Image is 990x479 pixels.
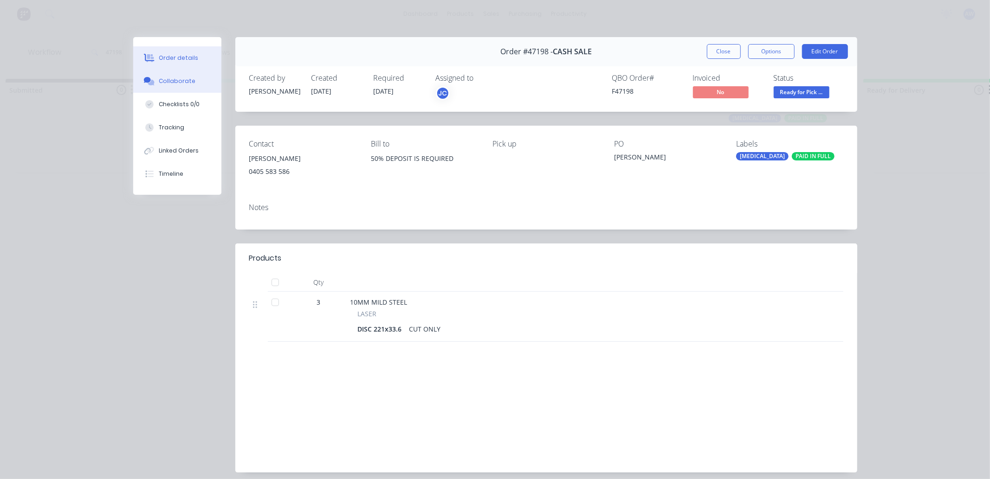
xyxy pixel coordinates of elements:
[249,74,300,83] div: Created by
[311,74,362,83] div: Created
[792,152,835,160] div: PAID IN FULL
[371,152,478,165] div: 50% DEPOSIT IS REQUIRED
[774,86,829,100] button: Ready for Pick ...
[311,87,332,96] span: [DATE]
[249,140,356,148] div: Contact
[159,54,198,62] div: Order details
[612,74,682,83] div: QBO Order #
[693,74,763,83] div: Invoiced
[358,322,406,336] div: DISC 221x33.6
[358,309,377,319] span: LASER
[133,93,221,116] button: Checklists 0/0
[133,70,221,93] button: Collaborate
[374,74,425,83] div: Required
[159,100,200,109] div: Checklists 0/0
[500,47,553,56] span: Order #47198 -
[774,74,843,83] div: Status
[133,46,221,70] button: Order details
[249,152,356,165] div: [PERSON_NAME]
[436,86,450,100] button: JC
[133,139,221,162] button: Linked Orders
[707,44,741,59] button: Close
[291,273,347,292] div: Qty
[736,140,843,148] div: Labels
[736,152,789,160] div: [MEDICAL_DATA]
[249,203,843,212] div: Notes
[748,44,795,59] button: Options
[615,152,721,165] div: [PERSON_NAME]
[553,47,592,56] span: CASH SALE
[406,322,445,336] div: CUT ONLY
[436,74,529,83] div: Assigned to
[774,86,829,98] span: Ready for Pick ...
[615,140,721,148] div: PO
[159,123,184,132] div: Tracking
[249,152,356,182] div: [PERSON_NAME]0405 583 586
[350,298,408,307] span: 10MM MILD STEEL
[802,44,848,59] button: Edit Order
[249,86,300,96] div: [PERSON_NAME]
[249,165,356,178] div: 0405 583 586
[371,152,478,182] div: 50% DEPOSIT IS REQUIRED
[317,297,321,307] span: 3
[612,86,682,96] div: F47198
[133,162,221,185] button: Timeline
[492,140,599,148] div: Pick up
[371,140,478,148] div: Bill to
[133,116,221,139] button: Tracking
[159,77,195,85] div: Collaborate
[159,147,199,155] div: Linked Orders
[159,170,183,178] div: Timeline
[249,253,282,264] div: Products
[693,86,749,98] span: No
[374,87,394,96] span: [DATE]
